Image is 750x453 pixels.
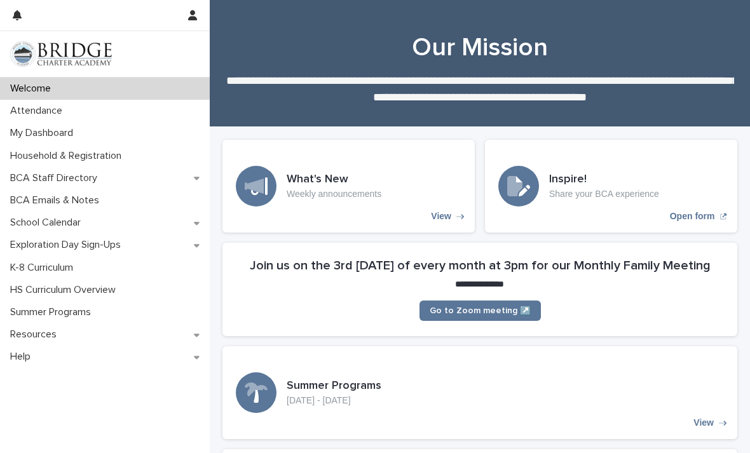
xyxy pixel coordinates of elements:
p: School Calendar [5,217,91,229]
h1: Our Mission [222,32,737,63]
p: Resources [5,328,67,341]
p: Help [5,351,41,363]
img: V1C1m3IdTEidaUdm9Hs0 [10,41,112,67]
p: HS Curriculum Overview [5,284,126,296]
p: BCA Emails & Notes [5,194,109,206]
a: Go to Zoom meeting ↗️ [419,301,541,321]
p: Open form [670,211,715,222]
h3: What's New [287,173,381,187]
p: [DATE] - [DATE] [287,395,381,406]
p: BCA Staff Directory [5,172,107,184]
p: Attendance [5,105,72,117]
p: Weekly announcements [287,189,381,199]
p: Summer Programs [5,306,101,318]
a: Open form [485,140,737,233]
span: Go to Zoom meeting ↗️ [430,306,531,315]
p: Household & Registration [5,150,132,162]
a: View [222,346,737,439]
p: K-8 Curriculum [5,262,83,274]
p: View [693,417,714,428]
h2: Join us on the 3rd [DATE] of every month at 3pm for our Monthly Family Meeting [250,258,711,273]
p: Share your BCA experience [549,189,659,199]
h3: Summer Programs [287,379,381,393]
h3: Inspire! [549,173,659,187]
p: View [431,211,451,222]
p: Welcome [5,83,61,95]
a: View [222,140,475,233]
p: My Dashboard [5,127,83,139]
p: Exploration Day Sign-Ups [5,239,131,251]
